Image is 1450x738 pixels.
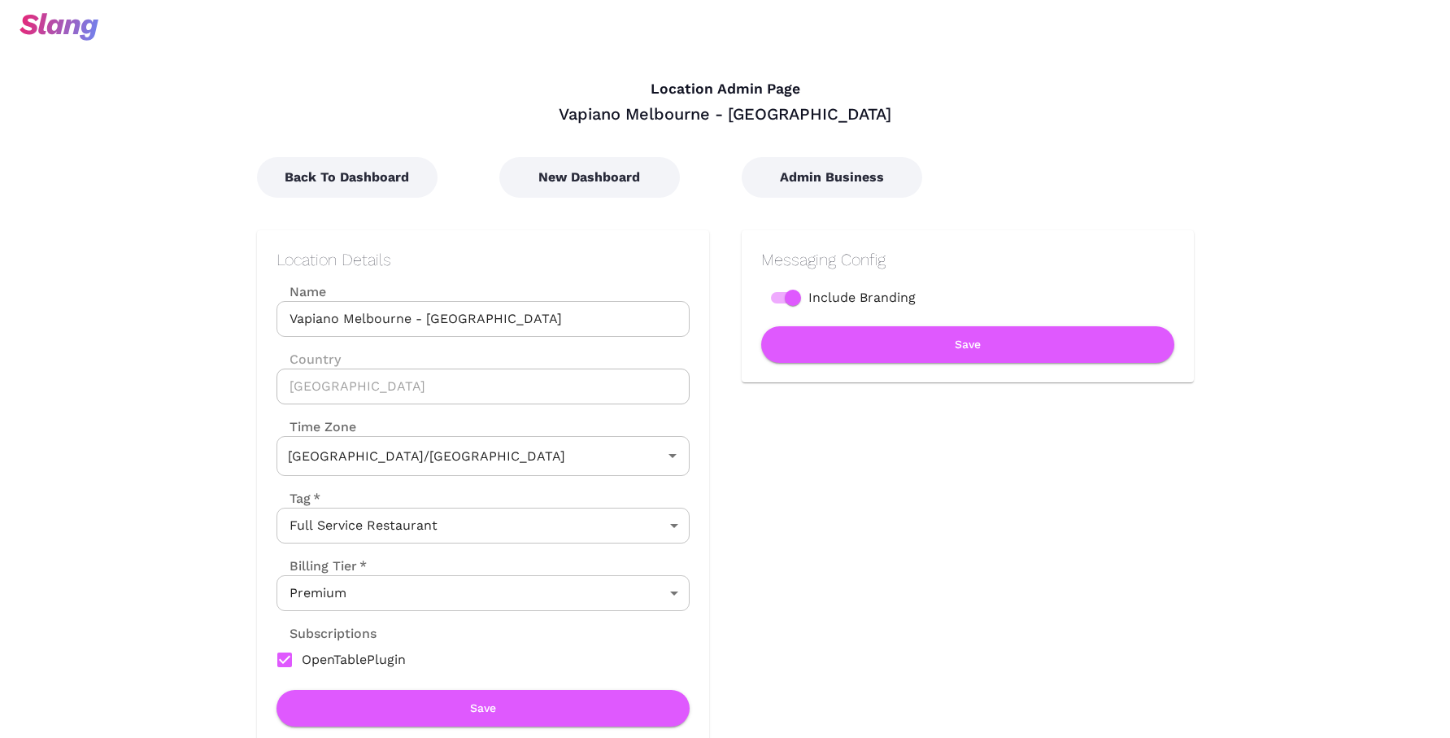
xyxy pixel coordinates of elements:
[742,157,922,198] button: Admin Business
[277,489,320,508] label: Tag
[661,444,684,467] button: Open
[761,326,1174,363] button: Save
[499,157,680,198] button: New Dashboard
[277,282,690,301] label: Name
[257,81,1194,98] h4: Location Admin Page
[257,157,438,198] button: Back To Dashboard
[20,13,98,41] img: svg+xml;base64,PHN2ZyB3aWR0aD0iOTciIGhlaWdodD0iMzQiIHZpZXdCb3g9IjAgMCA5NyAzNCIgZmlsbD0ibm9uZSIgeG...
[277,690,690,727] button: Save
[277,350,690,369] label: Country
[302,650,406,670] span: OpenTablePlugin
[257,169,438,185] a: Back To Dashboard
[277,508,690,544] div: Full Service Restaurant
[277,417,690,436] label: Time Zone
[742,169,922,185] a: Admin Business
[499,169,680,185] a: New Dashboard
[277,624,377,643] label: Subscriptions
[761,250,1174,269] h2: Messaging Config
[808,288,916,308] span: Include Branding
[277,250,690,269] h2: Location Details
[277,575,690,611] div: Premium
[257,103,1194,124] div: Vapiano Melbourne - [GEOGRAPHIC_DATA]
[277,557,367,575] label: Billing Tier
